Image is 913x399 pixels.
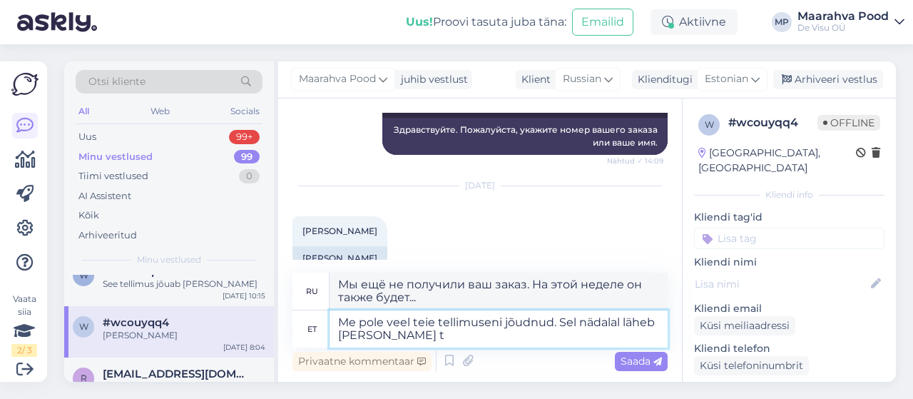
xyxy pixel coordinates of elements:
div: Socials [228,102,262,121]
p: Kliendi nimi [694,255,884,270]
span: Nähtud ✓ 14:09 [607,156,663,166]
div: Minu vestlused [78,150,153,164]
span: w [79,321,88,332]
span: Minu vestlused [137,253,201,266]
div: Küsi telefoninumbrit [694,356,809,375]
p: Kliendi email [694,301,884,316]
span: Estonian [705,71,748,87]
b: Uus! [406,15,433,29]
span: w [79,270,88,281]
span: Offline [817,115,880,131]
div: Klienditugi [632,72,693,87]
a: Maarahva PoodDe Visu OÜ [797,11,904,34]
span: romanenkovanaty44@gmail.com [103,368,251,380]
input: Lisa nimi [695,276,868,292]
div: Proovi tasuta juba täna: [406,14,566,31]
button: Emailid [572,9,633,36]
p: Kliendi tag'id [694,210,884,225]
div: Arhiveeri vestlus [773,70,883,89]
div: [DATE] [292,179,668,192]
span: [PERSON_NAME] [302,226,377,236]
span: Russian [563,71,601,87]
div: Здравствуйте. Пожалуйста, укажите номер вашего заказа или ваше имя. [382,118,668,155]
div: 0 [239,169,260,183]
div: juhib vestlust [395,72,468,87]
span: r [81,373,87,383]
div: ru [306,279,318,303]
div: 99 [234,150,260,164]
div: 2 / 3 [11,344,37,357]
div: Uus [78,130,96,144]
div: De Visu OÜ [797,22,889,34]
div: Klient [516,72,551,87]
p: Klienditeekond [694,381,884,396]
div: # wcouyqq4 [728,114,817,131]
span: Otsi kliente [88,74,146,89]
div: [GEOGRAPHIC_DATA], [GEOGRAPHIC_DATA] [698,146,856,176]
div: [DATE] 8:04 [223,342,265,353]
div: Arhiveeritud [78,228,137,243]
div: 99+ [229,130,260,144]
img: Askly Logo [11,73,39,96]
p: Kliendi telefon [694,341,884,356]
div: Tiimi vestlused [78,169,148,183]
div: See tellimus jõuab [PERSON_NAME] [103,278,265,291]
span: w [705,119,714,130]
span: Maarahva Pood [299,71,376,87]
div: et [307,317,317,341]
span: Saada [621,355,662,368]
div: [PERSON_NAME] [103,329,265,342]
div: Vaata siia [11,293,37,357]
input: Lisa tag [694,228,884,249]
div: All [76,102,92,121]
div: Küsi meiliaadressi [694,316,795,335]
div: [DATE] 10:15 [223,291,265,301]
span: #wcouyqq4 [103,316,169,329]
div: Kliendi info [694,188,884,201]
div: Maarahva Pood [797,11,889,22]
textarea: Me pole veel teie tellimuseni jõudnud. Sel nädalal läheb [PERSON_NAME] t [330,310,668,348]
div: Privaatne kommentaar [292,352,432,371]
textarea: Мы ещё не получили ваш заказ. На этой неделе он также будет... [330,273,668,310]
div: Kõik [78,208,99,223]
div: AI Assistent [78,189,131,203]
div: MP [772,12,792,32]
div: Aktiivne [651,9,738,35]
div: Web [148,102,173,121]
div: [PERSON_NAME] [292,246,387,271]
